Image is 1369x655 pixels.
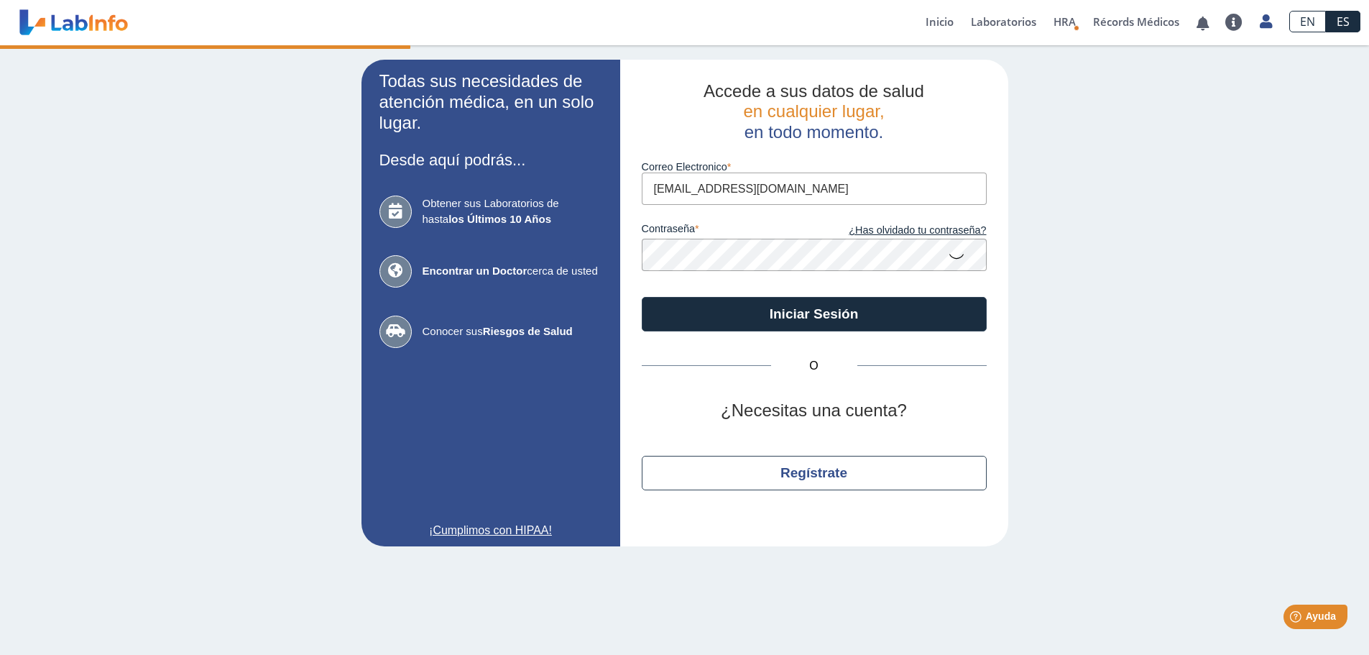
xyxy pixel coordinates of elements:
iframe: Help widget launcher [1241,599,1353,639]
h3: Desde aquí podrás... [379,151,602,169]
button: Regístrate [642,456,987,490]
span: Conocer sus [423,324,602,340]
span: Obtener sus Laboratorios de hasta [423,196,602,228]
span: en todo momento. [745,122,883,142]
h2: ¿Necesitas una cuenta? [642,400,987,421]
b: Riesgos de Salud [483,325,573,337]
b: los Últimos 10 Años [448,213,551,225]
a: ¡Cumplimos con HIPAA! [379,522,602,539]
h2: Todas sus necesidades de atención médica, en un solo lugar. [379,71,602,133]
span: HRA [1054,14,1076,29]
b: Encontrar un Doctor [423,265,527,277]
a: ES [1326,11,1360,32]
label: Correo Electronico [642,161,987,173]
span: O [771,357,857,375]
label: contraseña [642,223,814,239]
a: EN [1289,11,1326,32]
span: en cualquier lugar, [743,101,884,121]
span: cerca de usted [423,263,602,280]
button: Iniciar Sesión [642,297,987,331]
span: Accede a sus datos de salud [704,81,924,101]
a: ¿Has olvidado tu contraseña? [814,223,987,239]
